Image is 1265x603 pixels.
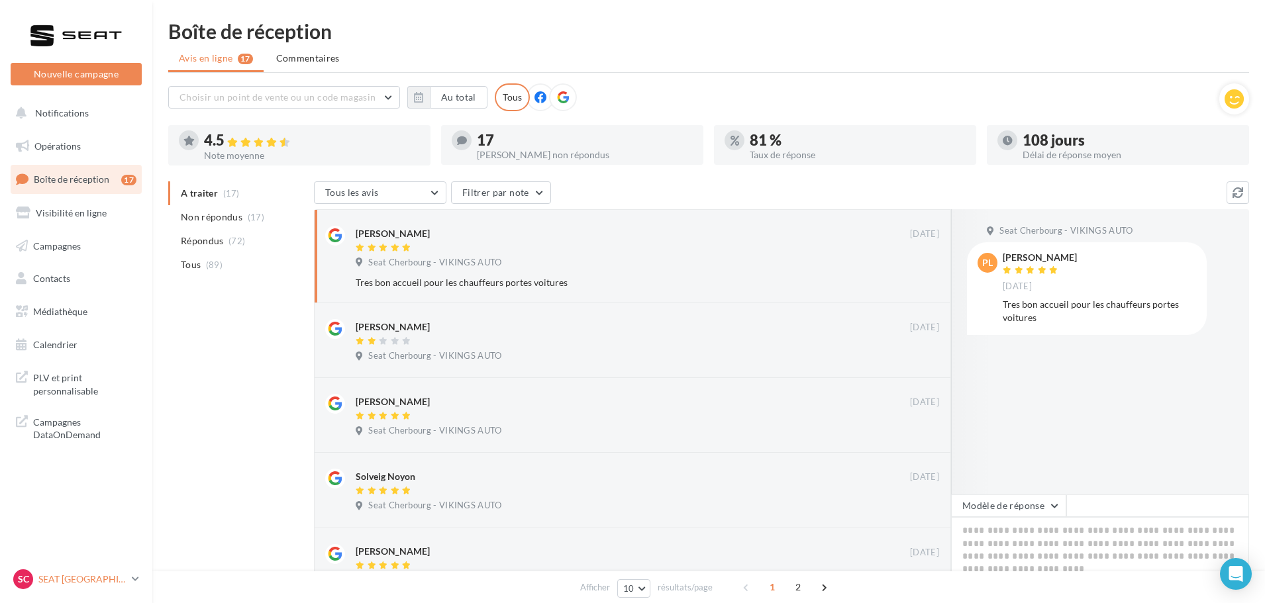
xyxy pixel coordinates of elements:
[204,151,420,160] div: Note moyenne
[314,181,446,204] button: Tous les avis
[1003,298,1196,324] div: Tres bon accueil pour les chauffeurs portes voitures
[910,322,939,334] span: [DATE]
[356,276,853,289] div: Tres bon accueil pour les chauffeurs portes voitures
[181,234,224,248] span: Répondus
[617,579,651,598] button: 10
[430,86,487,109] button: Au total
[34,173,109,185] span: Boîte de réception
[356,395,430,408] div: [PERSON_NAME]
[11,63,142,85] button: Nouvelle campagne
[181,258,201,271] span: Tous
[33,369,136,397] span: PLV et print personnalisable
[8,363,144,402] a: PLV et print personnalisable
[368,425,501,437] span: Seat Cherbourg - VIKINGS AUTO
[18,573,29,586] span: SC
[181,210,242,224] span: Non répondus
[951,494,1066,517] button: Modèle de réponse
[658,581,713,594] span: résultats/page
[33,339,77,350] span: Calendrier
[1220,558,1252,590] div: Open Intercom Messenger
[8,298,144,326] a: Médiathèque
[34,140,81,152] span: Opérations
[910,228,939,240] span: [DATE]
[368,257,501,269] span: Seat Cherbourg - VIKINGS AUTO
[368,500,501,512] span: Seat Cherbourg - VIKINGS AUTO
[8,331,144,359] a: Calendrier
[787,577,809,598] span: 2
[762,577,783,598] span: 1
[356,320,430,334] div: [PERSON_NAME]
[982,256,993,269] span: PL
[11,567,142,592] a: SC SEAT [GEOGRAPHIC_DATA]
[356,545,430,558] div: [PERSON_NAME]
[407,86,487,109] button: Au total
[999,225,1133,237] span: Seat Cherbourg - VIKINGS AUTO
[8,408,144,447] a: Campagnes DataOnDemand
[356,470,415,483] div: Solveig Noyon
[36,207,107,218] span: Visibilité en ligne
[168,21,1249,41] div: Boîte de réception
[477,133,693,148] div: 17
[451,181,551,204] button: Filtrer par note
[325,187,379,198] span: Tous les avis
[33,240,81,251] span: Campagnes
[33,273,70,284] span: Contacts
[33,413,136,441] span: Campagnes DataOnDemand
[750,133,966,148] div: 81 %
[8,232,144,260] a: Campagnes
[1003,281,1032,293] span: [DATE]
[580,581,610,594] span: Afficher
[368,350,501,362] span: Seat Cherbourg - VIKINGS AUTO
[910,396,939,408] span: [DATE]
[910,547,939,559] span: [DATE]
[1003,253,1077,262] div: [PERSON_NAME]
[356,227,430,240] div: [PERSON_NAME]
[276,52,340,65] span: Commentaires
[623,583,634,594] span: 10
[248,212,264,222] span: (17)
[750,150,966,160] div: Taux de réponse
[8,199,144,227] a: Visibilité en ligne
[910,471,939,483] span: [DATE]
[179,91,376,103] span: Choisir un point de vente ou un code magasin
[477,150,693,160] div: [PERSON_NAME] non répondus
[33,306,87,317] span: Médiathèque
[121,175,136,185] div: 17
[1023,150,1239,160] div: Délai de réponse moyen
[204,133,420,148] div: 4.5
[8,132,144,160] a: Opérations
[35,107,89,118] span: Notifications
[495,83,530,111] div: Tous
[228,236,245,246] span: (72)
[206,259,223,270] span: (89)
[168,86,400,109] button: Choisir un point de vente ou un code magasin
[1023,133,1239,148] div: 108 jours
[38,573,126,586] p: SEAT [GEOGRAPHIC_DATA]
[8,165,144,193] a: Boîte de réception17
[8,99,139,127] button: Notifications
[8,265,144,293] a: Contacts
